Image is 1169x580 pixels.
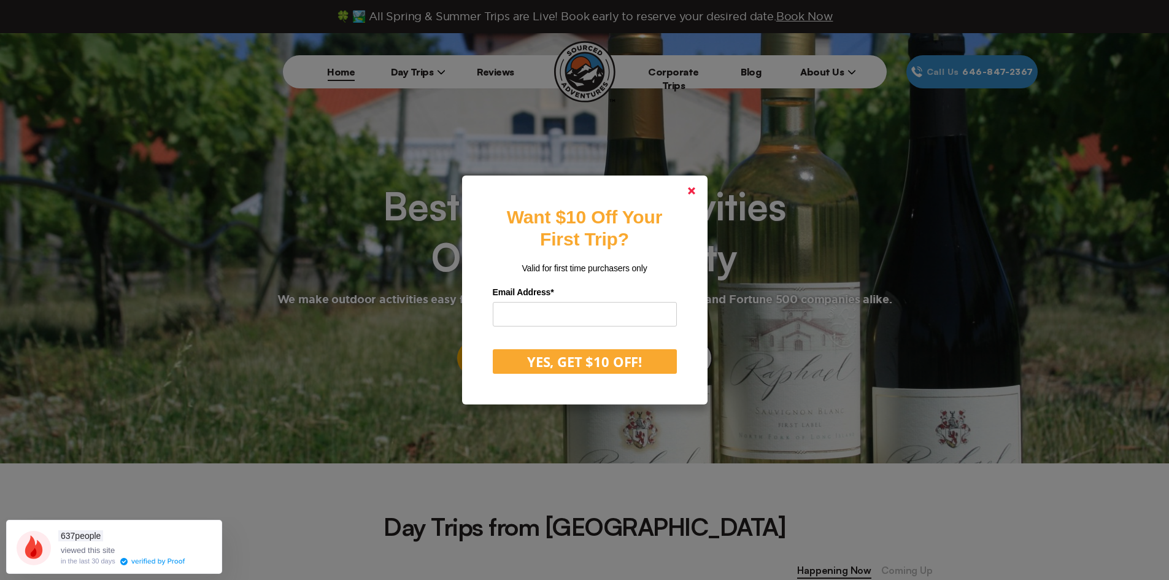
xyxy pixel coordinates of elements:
[493,283,677,302] label: Email Address
[550,287,554,297] span: Required
[61,558,115,565] div: in the last 30 days
[61,531,75,541] span: 637
[58,530,103,541] span: people
[507,207,662,249] strong: Want $10 Off Your First Trip?
[677,176,706,206] a: Close
[61,546,115,555] span: viewed this site
[522,263,647,273] span: Valid for first time purchasers only
[493,349,677,374] button: YES, GET $10 OFF!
